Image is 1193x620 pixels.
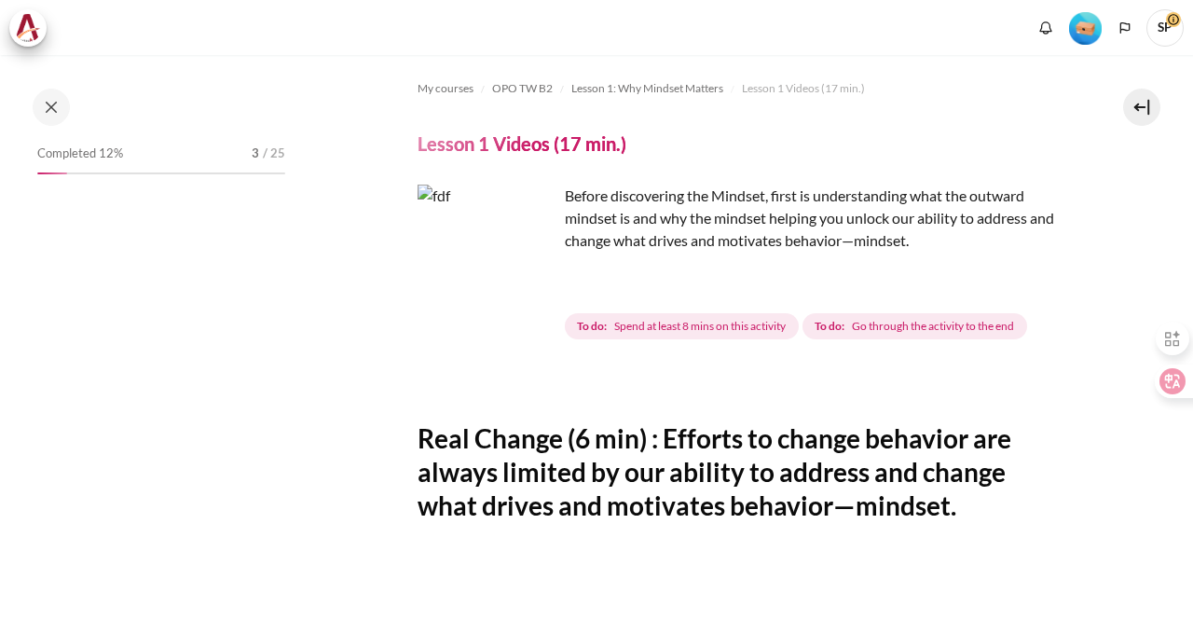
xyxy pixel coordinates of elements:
[418,185,1061,252] p: Before discovering the Mindset, first is understanding what the outward mindset is and why the mi...
[1146,9,1184,47] span: SP
[492,80,553,97] span: OPO TW B2
[852,318,1014,335] span: Go through the activity to the end
[1069,10,1102,45] div: Level #1
[37,145,123,163] span: Completed 12%
[418,80,473,97] span: My courses
[565,310,1031,343] div: Completion requirements for Lesson 1 Videos (17 min.)
[418,74,1061,103] nav: Navigation bar
[815,318,844,335] strong: To do:
[1146,9,1184,47] a: User menu
[9,9,56,47] a: Architeck Architeck
[1032,14,1060,42] div: Show notification window with no new notifications
[742,80,865,97] span: Lesson 1 Videos (17 min.)
[492,77,553,100] a: OPO TW B2
[15,14,41,42] img: Architeck
[571,77,723,100] a: Lesson 1: Why Mindset Matters
[263,145,285,163] span: / 25
[1062,10,1109,45] a: Level #1
[577,318,607,335] strong: To do:
[571,80,723,97] span: Lesson 1: Why Mindset Matters
[37,172,67,174] div: 12%
[1069,12,1102,45] img: Level #1
[418,77,473,100] a: My courses
[252,145,259,163] span: 3
[1111,14,1139,42] button: Languages
[418,131,626,156] h4: Lesson 1 Videos (17 min.)
[418,421,1061,523] h2: Real Change (6 min) : Efforts to change behavior are always limited by our ability to address and...
[418,185,557,324] img: fdf
[742,77,865,100] a: Lesson 1 Videos (17 min.)
[614,318,786,335] span: Spend at least 8 mins on this activity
